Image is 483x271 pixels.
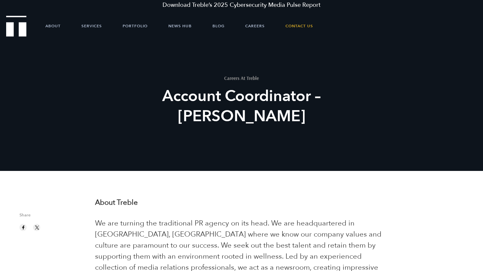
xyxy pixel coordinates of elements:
a: Careers [245,16,265,36]
a: Contact Us [285,16,313,36]
a: About [45,16,61,36]
img: Treble logo [6,16,27,36]
h1: Careers At Treble [122,76,361,81]
strong: About Treble [95,198,138,207]
a: Services [81,16,102,36]
a: News Hub [168,16,192,36]
a: Blog [212,16,224,36]
img: facebook sharing button [20,225,26,230]
a: Portfolio [123,16,148,36]
span: Share [19,213,85,221]
h2: Account Coordinator – [PERSON_NAME] [122,86,361,126]
a: Treble Homepage [6,16,26,36]
img: twitter sharing button [34,225,40,230]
